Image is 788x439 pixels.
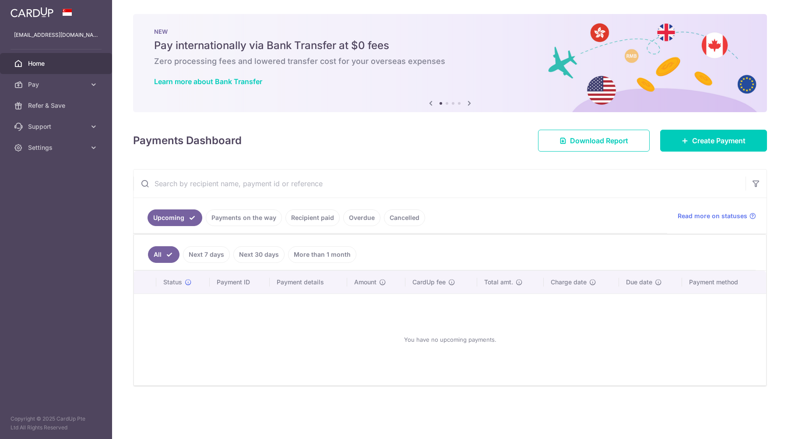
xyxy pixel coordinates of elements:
[354,278,376,287] span: Amount
[285,209,340,226] a: Recipient paid
[288,246,356,263] a: More than 1 month
[570,135,628,146] span: Download Report
[538,130,650,152] a: Download Report
[144,301,756,378] div: You have no upcoming payments.
[133,133,242,149] h4: Payments Dashboard
[660,130,767,152] a: Create Payment
[210,271,270,294] th: Payment ID
[626,278,652,287] span: Due date
[692,135,746,146] span: Create Payment
[28,59,86,68] span: Home
[154,77,262,86] a: Learn more about Bank Transfer
[678,212,756,220] a: Read more on statuses
[206,209,282,226] a: Payments on the way
[133,14,767,112] img: Bank transfer banner
[154,28,746,35] p: NEW
[233,246,285,263] a: Next 30 days
[343,209,380,226] a: Overdue
[678,212,747,220] span: Read more on statuses
[28,101,86,110] span: Refer & Save
[134,170,746,198] input: Search by recipient name, payment id or reference
[384,209,425,226] a: Cancelled
[28,122,86,131] span: Support
[28,80,86,89] span: Pay
[412,278,446,287] span: CardUp fee
[148,209,202,226] a: Upcoming
[154,56,746,67] h6: Zero processing fees and lowered transfer cost for your overseas expenses
[163,278,182,287] span: Status
[154,39,746,53] h5: Pay internationally via Bank Transfer at $0 fees
[270,271,347,294] th: Payment details
[551,278,587,287] span: Charge date
[11,7,53,18] img: CardUp
[484,278,513,287] span: Total amt.
[28,143,86,152] span: Settings
[148,246,179,263] a: All
[14,31,98,39] p: [EMAIL_ADDRESS][DOMAIN_NAME]
[183,246,230,263] a: Next 7 days
[682,271,766,294] th: Payment method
